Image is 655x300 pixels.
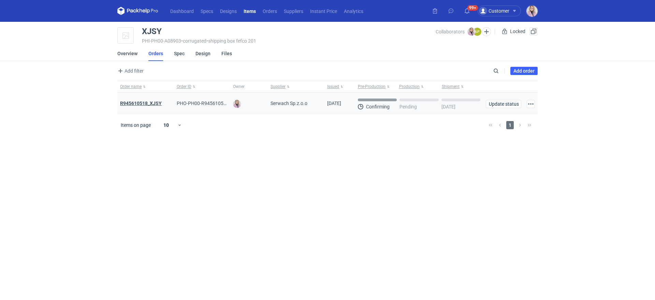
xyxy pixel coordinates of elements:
img: Klaudia Wiśniewska [233,100,241,108]
a: Add order [510,67,538,75]
span: • shipping box fefco 201 [206,38,256,44]
div: Customer [479,7,509,15]
span: Order name [120,84,142,89]
input: Search [492,67,514,75]
a: Specs [197,7,217,15]
svg: Packhelp Pro [117,7,158,15]
span: Supplier [271,84,286,89]
img: Klaudia Wiśniewska [526,5,538,17]
span: Pre-Production [358,84,385,89]
a: Items [240,7,259,15]
span: Order ID [177,84,191,89]
span: Serwach Sp.z.o.o [271,100,307,107]
img: Klaudia Wiśniewska [467,28,476,36]
button: Edit collaborators [482,27,491,36]
span: • corrugated [181,38,206,44]
span: Collaborators [436,29,465,34]
button: Customer [478,5,526,16]
span: Production [399,84,420,89]
a: Dashboard [167,7,197,15]
span: Issued [327,84,339,89]
div: 10 [155,120,177,130]
a: Suppliers [280,7,307,15]
a: Overview [117,46,137,61]
button: Order name [117,81,174,92]
figcaption: ŁP [473,28,481,36]
button: Actions [527,100,535,108]
span: Owner [233,84,245,89]
span: 02/09/2025 [327,101,341,106]
button: 99+ [462,5,472,16]
div: Locked [500,27,527,35]
button: Duplicate Item [529,27,538,35]
div: PHI-PH00-A08903 [142,38,436,44]
a: Orders [259,7,280,15]
a: R945610518_XJSY [120,101,162,106]
button: Supplier [268,81,324,92]
span: 1 [506,121,514,129]
a: Spec [174,46,185,61]
button: Order ID [174,81,231,92]
span: Update status [489,102,518,106]
a: Instant Price [307,7,340,15]
span: PHO-PH00-R945610518_XJSY [177,101,242,106]
button: Production [398,81,440,92]
div: XJSY [142,27,162,35]
a: Analytics [340,7,367,15]
div: Serwach Sp.z.o.o [268,92,324,114]
button: Issued [324,81,355,92]
a: Design [195,46,210,61]
button: Pre-Production [355,81,398,92]
a: Designs [217,7,240,15]
button: Update status [486,100,521,108]
a: Orders [148,46,163,61]
button: Shipment [440,81,483,92]
span: Shipment [442,84,460,89]
a: Files [221,46,232,61]
p: Pending [399,104,417,109]
p: Confirming [366,104,390,109]
button: Add filter [116,67,144,75]
p: [DATE] [441,104,455,109]
span: Items on page [121,122,151,129]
